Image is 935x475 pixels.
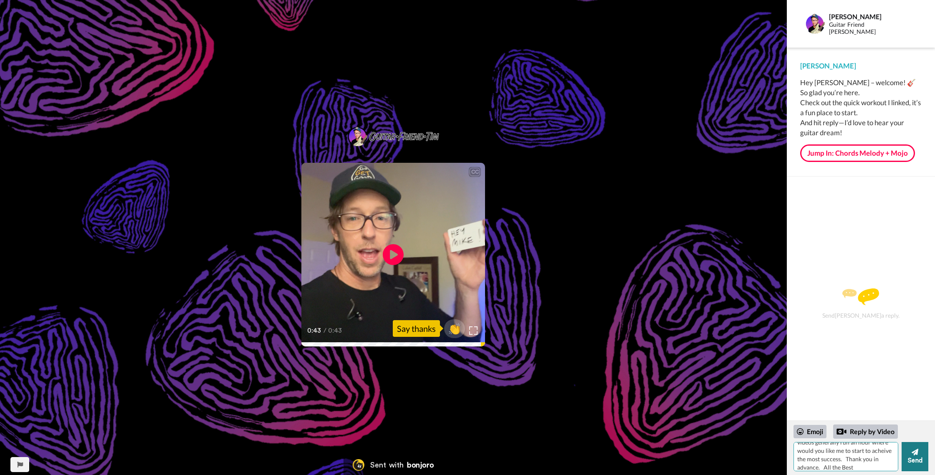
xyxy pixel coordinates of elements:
[800,144,915,162] a: Jump In: Chords Melody + Mojo
[444,319,465,338] button: 👏
[353,459,364,471] img: Bonjoro Logo
[469,326,478,335] img: Full screen
[370,461,404,469] div: Sent with
[793,442,898,471] textarea: Good Morning [PERSON_NAME]! Very nice of you to reach out. Im 49 started learning approx [DATE] f...
[829,13,912,20] div: [PERSON_NAME]
[407,461,434,469] div: bonjoro
[902,442,928,471] button: Send
[344,455,443,475] a: Bonjoro LogoSent withbonjoro
[393,320,440,337] div: Say thanks
[793,425,826,438] div: Emoji
[829,21,912,35] div: Guitar Friend [PERSON_NAME]
[347,126,439,146] img: 4168c7b9-a503-4c5a-8793-033c06aa830e
[798,191,924,416] div: Send [PERSON_NAME] a reply.
[842,288,879,305] img: message.svg
[800,61,922,71] div: [PERSON_NAME]
[307,326,322,336] span: 0:43
[805,14,825,34] img: Profile Image
[470,168,480,176] div: CC
[833,424,898,439] div: Reply by Video
[800,78,922,138] div: Hey [PERSON_NAME] – welcome! 🎸 So glad you’re here. Check out the quick workout I linked, it’s a ...
[323,326,326,336] span: /
[444,322,465,335] span: 👏
[836,427,847,437] div: Reply by Video
[328,326,343,336] span: 0:43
